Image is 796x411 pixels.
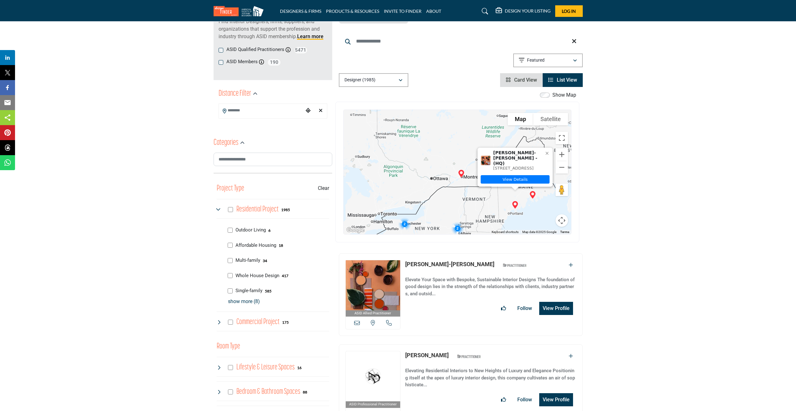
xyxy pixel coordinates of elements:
[349,402,397,407] span: ASID Professional Practitioner
[297,33,323,39] a: Learn more
[228,288,233,293] input: Select Single-family checkbox
[303,104,313,118] div: Choose your current location
[489,231,506,248] div: Cluster of 11 locations (11 HQ, 0 Branches) Click to view companies
[405,367,576,388] p: Elevating Residential Interiors to New Heights of Luxury and Elegance Positioning itself at the a...
[405,272,576,297] a: Elevate Your Space with Bespoke, Sustainable Interior Designs The foundation of good design lies ...
[539,302,573,315] button: View Profile
[527,57,545,63] p: Featured
[405,260,494,268] p: Brady-Anne Winn
[346,260,401,310] img: Brady-Anne Winn
[228,320,233,325] input: Select Commercial Project checkbox
[297,366,302,370] b: 16
[219,60,223,65] input: ASID Members checkbox
[506,77,537,83] a: View Card
[326,8,379,14] a: PRODUCTS & RESOURCES
[339,34,583,49] input: Search Keyword
[263,258,267,263] div: 34 Results For Multi-family
[556,184,568,196] button: Drag Pegman onto the map to open Street View
[556,214,568,227] button: Map camera controls
[346,351,401,401] img: Cynthia Adelson
[279,242,283,248] div: 18 Results For Affordable Housing
[508,113,533,125] button: Show street map
[533,113,568,125] button: Show satellite imagery
[509,199,521,211] div: Brady-Anne Winn (HQ)
[297,365,302,370] div: 16 Results For Lifestyle & Leisure Spaces
[228,389,233,394] input: Select Bedroom & Bathroom Spaces checkbox
[513,53,583,67] button: Featured
[493,166,534,170] span: [STREET_ADDRESS]
[384,8,421,14] a: INVITE TO FINDER
[235,226,266,234] p: Outdoor Living: Outdoor Living
[344,77,375,83] p: Designer (1985)
[282,320,289,325] b: 175
[493,150,542,166] span: [PERSON_NAME]-[PERSON_NAME] - (HQ)
[455,167,468,180] div: Cynthia Adelson (HQ)
[217,341,240,353] button: Room Type
[282,273,288,278] div: 417 Results For Whole House Design
[500,73,543,87] li: Card View
[236,204,279,215] h4: Residential Project: Types of projects range from simple residential renovations to highly comple...
[228,207,233,212] input: Select Residential Project checkbox
[557,77,577,83] span: List View
[513,302,536,315] button: Follow
[543,73,583,87] li: List View
[294,46,308,54] span: 5471
[396,215,413,233] div: Cluster of 2 locations (2 HQ, 0 Branches) Click to view companies
[526,189,539,201] div: Pamela Bleakney (HQ)
[405,352,449,358] a: [PERSON_NAME]
[405,351,449,359] p: Cynthia Adelson
[345,226,366,234] img: Google
[228,228,233,233] input: Select Outdoor Living checkbox
[405,276,576,297] p: Elevate Your Space with Bespoke, Sustainable Interior Designs The foundation of good design lies ...
[513,393,536,406] button: Follow
[449,220,466,237] div: Cluster of 2 locations (2 HQ, 0 Branches) Click to view companies
[569,262,573,268] a: Add To List
[548,77,577,83] a: View List
[282,319,289,325] div: 175 Results For Commercial Project
[481,156,490,165] img: Brady-Anne Winn
[267,58,281,66] span: 190
[318,185,329,192] buton: Clear
[228,273,233,278] input: Select Whole House Design checkbox
[562,8,576,14] span: Log In
[214,153,332,166] input: Search Category
[235,257,260,264] p: Multi-family: Apartments, condos, co-housing
[217,183,244,195] button: Project Type
[219,48,223,53] input: ASID Qualified Practitioners checkbox
[282,274,288,278] b: 417
[268,227,271,233] div: 6 Results For Outdoor Living
[560,230,569,234] a: Terms
[214,6,267,16] img: Site Logo
[279,243,283,248] b: 18
[496,8,550,15] div: DESIGN YOUR LISTING
[280,8,321,14] a: DESIGNERS & FIRMS
[228,258,233,263] input: Select Multi-family checkbox
[226,58,258,65] label: ASID Members
[552,91,576,99] label: Show Map
[214,137,238,149] h2: Categories
[228,298,329,305] p: show more (8)
[514,77,537,83] span: Card View
[219,104,303,117] input: Search Location
[219,88,251,99] h2: Distance Filter
[476,6,492,16] a: Search
[236,317,280,327] h4: Commercial Project: Involve the design, construction, or renovation of spaces used for business p...
[345,226,366,234] a: Open this area in Google Maps (opens a new window)
[226,46,284,53] label: ASID Qualified Practitioners
[235,242,276,249] p: Affordable Housing: Inexpensive, efficient home spaces
[556,148,568,161] button: Zoom in
[303,390,307,394] b: 88
[500,261,529,269] img: ASID Qualified Practitioners Badge Icon
[235,272,279,279] p: Whole House Design: Whole House Design
[455,353,483,360] img: ASID Qualified Practitioners Badge Icon
[492,230,519,234] button: Keyboard shortcuts
[405,261,494,267] a: [PERSON_NAME]-[PERSON_NAME]
[505,8,550,14] h5: DESIGN YOUR LISTING
[268,228,271,233] b: 6
[281,207,290,212] div: 1985 Results For Residential Project
[263,259,267,263] b: 34
[281,208,290,212] b: 1985
[522,230,556,234] span: Map data ©2025 Google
